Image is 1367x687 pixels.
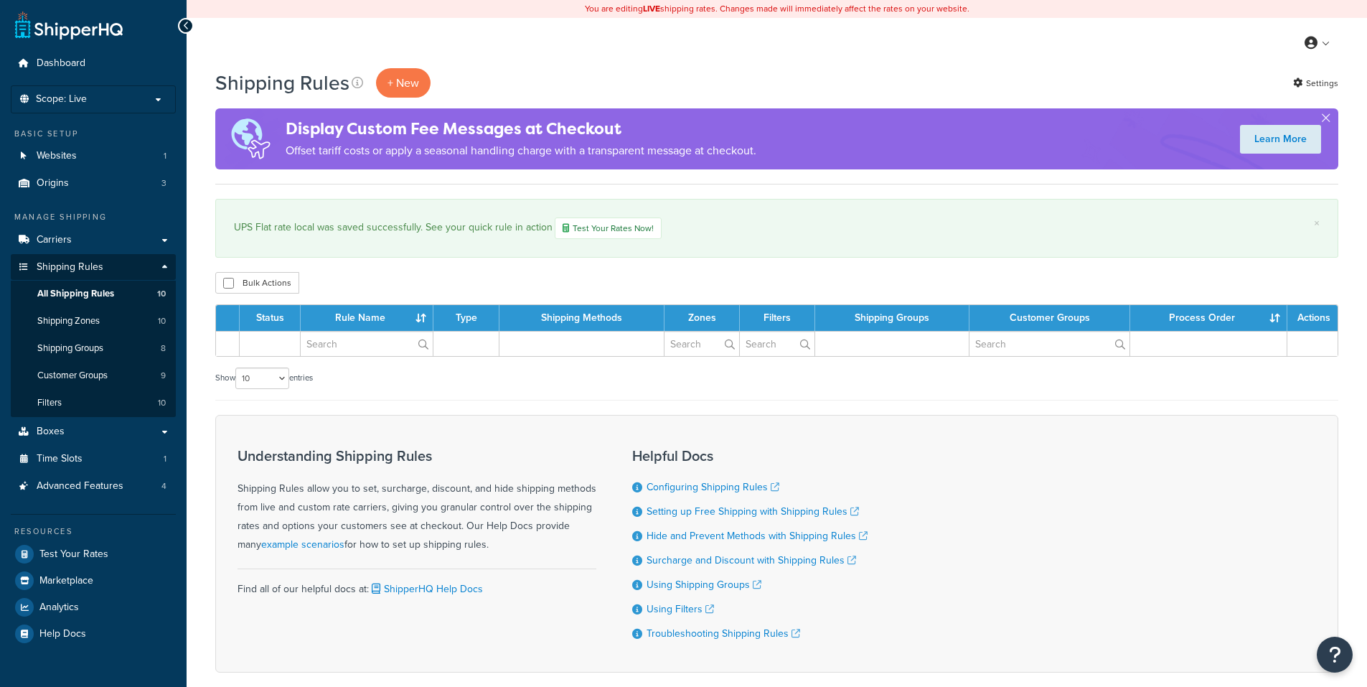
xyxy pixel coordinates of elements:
[11,390,176,416] a: Filters 10
[11,227,176,253] a: Carriers
[286,117,756,141] h4: Display Custom Fee Messages at Checkout
[235,368,289,389] select: Showentries
[37,57,85,70] span: Dashboard
[15,11,123,39] a: ShipperHQ Home
[11,473,176,500] li: Advanced Features
[1317,637,1353,673] button: Open Resource Center
[37,288,114,300] span: All Shipping Rules
[11,170,176,197] a: Origins 3
[39,602,79,614] span: Analytics
[161,480,166,492] span: 4
[37,426,65,438] span: Boxes
[37,453,83,465] span: Time Slots
[1130,305,1287,331] th: Process Order
[969,332,1129,356] input: Search
[555,218,662,239] a: Test Your Rates Now!
[301,332,433,356] input: Search
[11,254,176,418] li: Shipping Rules
[11,308,176,335] li: Shipping Zones
[215,272,299,294] button: Bulk Actions
[11,281,176,307] a: All Shipping Rules 10
[36,93,87,106] span: Scope: Live
[161,370,166,382] span: 9
[11,211,176,223] div: Manage Shipping
[433,305,499,331] th: Type
[1314,218,1320,229] a: ×
[664,332,739,356] input: Search
[664,305,740,331] th: Zones
[11,363,176,389] li: Customer Groups
[647,602,714,617] a: Using Filters
[161,342,166,355] span: 8
[647,480,779,495] a: Configuring Shipping Rules
[37,480,123,492] span: Advanced Features
[632,448,868,464] h3: Helpful Docs
[647,504,859,519] a: Setting up Free Shipping with Shipping Rules
[11,308,176,335] a: Shipping Zones 10
[11,419,176,445] a: Boxes
[1240,125,1321,154] a: Learn More
[158,397,166,409] span: 10
[11,281,176,307] li: All Shipping Rules
[11,568,176,594] a: Marketplace
[11,446,176,472] li: Time Slots
[39,548,108,561] span: Test Your Rates
[643,2,660,15] b: LIVE
[1287,305,1338,331] th: Actions
[37,397,62,409] span: Filters
[37,261,103,274] span: Shipping Rules
[969,305,1130,331] th: Customer Groups
[11,473,176,500] a: Advanced Features 4
[11,128,176,140] div: Basic Setup
[11,335,176,362] a: Shipping Groups 8
[215,108,286,169] img: duties-banner-06bc72dcb5fe05cb3f9472aba00be2ae8eb53ab6f0d8bb03d382ba314ac3c341.png
[238,448,596,464] h3: Understanding Shipping Rules
[158,315,166,327] span: 10
[37,342,103,355] span: Shipping Groups
[261,537,344,552] a: example scenarios
[37,370,108,382] span: Customer Groups
[161,177,166,190] span: 3
[740,332,814,356] input: Search
[11,594,176,620] a: Analytics
[37,315,100,327] span: Shipping Zones
[11,254,176,281] a: Shipping Rules
[11,50,176,77] a: Dashboard
[11,525,176,538] div: Resources
[11,541,176,567] a: Test Your Rates
[647,626,800,641] a: Troubleshooting Shipping Rules
[369,581,483,597] a: ShipperHQ Help Docs
[499,305,664,331] th: Shipping Methods
[238,569,596,599] div: Find all of our helpful docs at:
[11,335,176,362] li: Shipping Groups
[11,621,176,647] a: Help Docs
[37,150,77,162] span: Websites
[238,448,596,554] div: Shipping Rules allow you to set, surcharge, discount, and hide shipping methods from live and cus...
[11,446,176,472] a: Time Slots 1
[376,68,431,98] p: + New
[39,628,86,640] span: Help Docs
[11,390,176,416] li: Filters
[11,170,176,197] li: Origins
[11,143,176,169] a: Websites 1
[157,288,166,300] span: 10
[39,575,93,587] span: Marketplace
[215,368,313,389] label: Show entries
[164,150,166,162] span: 1
[215,69,349,97] h1: Shipping Rules
[234,218,1320,239] div: UPS Flat rate local was saved successfully. See your quick rule in action
[11,143,176,169] li: Websites
[647,577,761,592] a: Using Shipping Groups
[37,177,69,190] span: Origins
[164,453,166,465] span: 1
[37,234,72,246] span: Carriers
[11,363,176,389] a: Customer Groups 9
[1293,73,1338,93] a: Settings
[301,305,433,331] th: Rule Name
